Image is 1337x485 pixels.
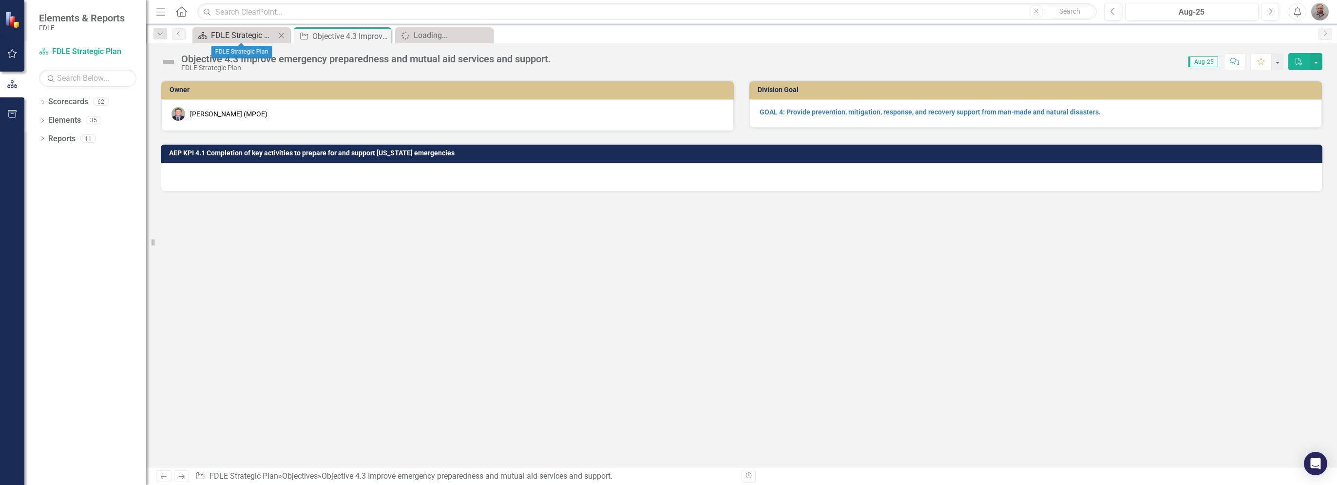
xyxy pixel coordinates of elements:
div: 62 [93,98,109,106]
span: Elements & Reports [39,12,125,24]
a: FDLE Strategic Plan [195,29,275,41]
a: Elements [48,115,81,126]
small: FDLE [39,24,125,32]
input: Search ClearPoint... [197,3,1097,20]
div: FDLE Strategic Plan [211,46,272,58]
a: Scorecards [48,96,88,108]
div: Objective 4.3 Improve emergency preparedness and mutual aid services and support. [322,471,612,481]
div: [PERSON_NAME] (MPOE) [190,109,267,119]
button: Aug-25 [1125,3,1259,20]
h3: AEP KPI 4.1 Completion of key activities to prepare for and support [US_STATE] emergencies [169,149,1318,157]
div: Aug-25 [1128,6,1255,18]
div: FDLE Strategic Plan [211,29,275,41]
div: » » [195,471,734,482]
div: Loading... [414,29,490,41]
div: Open Intercom Messenger [1304,452,1327,475]
h3: Owner [170,86,729,93]
img: Dennis Smith [1311,3,1329,20]
a: Objectives [282,471,318,481]
span: Search [1059,7,1080,15]
h3: Division Goal [758,86,1317,93]
span: Aug-25 [1188,56,1218,67]
div: 11 [80,134,96,143]
img: Jeffrey Watson [172,107,185,121]
img: ClearPoint Strategy [5,11,22,28]
a: Loading... [398,29,490,41]
div: Objective 4.3 Improve emergency preparedness and mutual aid services and support. [312,30,389,42]
div: FDLE Strategic Plan [181,64,551,72]
a: FDLE Strategic Plan [39,46,136,57]
div: Objective 4.3 Improve emergency preparedness and mutual aid services and support. [181,54,551,64]
a: Reports [48,133,76,145]
img: Not Defined [161,54,176,70]
div: 35 [86,116,101,125]
button: Search [1046,5,1094,19]
a: FDLE Strategic Plan [210,471,278,481]
a: GOAL 4: Provide prevention, mitigation, response, and recovery support from man-made and natural ... [760,108,1101,116]
input: Search Below... [39,70,136,87]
